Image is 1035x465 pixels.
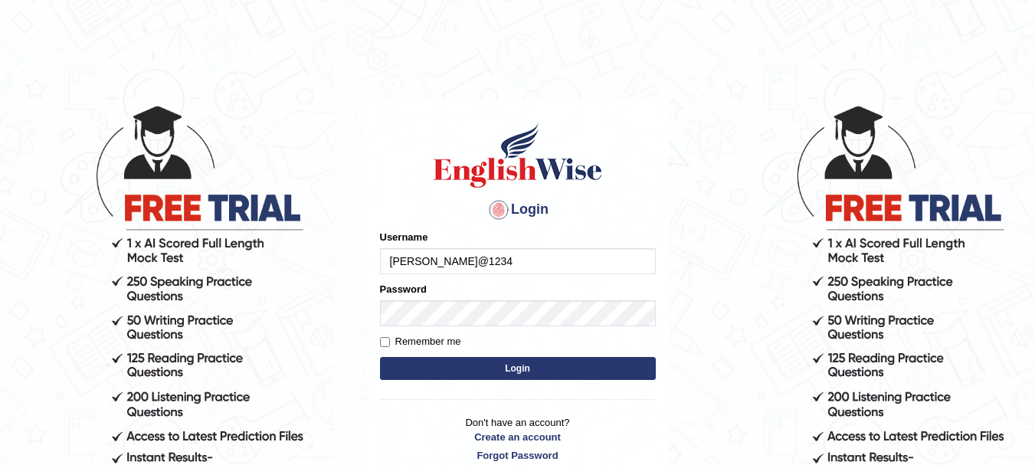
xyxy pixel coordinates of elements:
label: Username [380,230,428,244]
p: Don't have an account? [380,415,656,463]
button: Login [380,357,656,380]
input: Remember me [380,337,390,347]
a: Forgot Password [380,448,656,463]
label: Remember me [380,334,461,349]
img: Logo of English Wise sign in for intelligent practice with AI [431,121,605,190]
h4: Login [380,198,656,222]
a: Create an account [380,430,656,444]
label: Password [380,282,427,296]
